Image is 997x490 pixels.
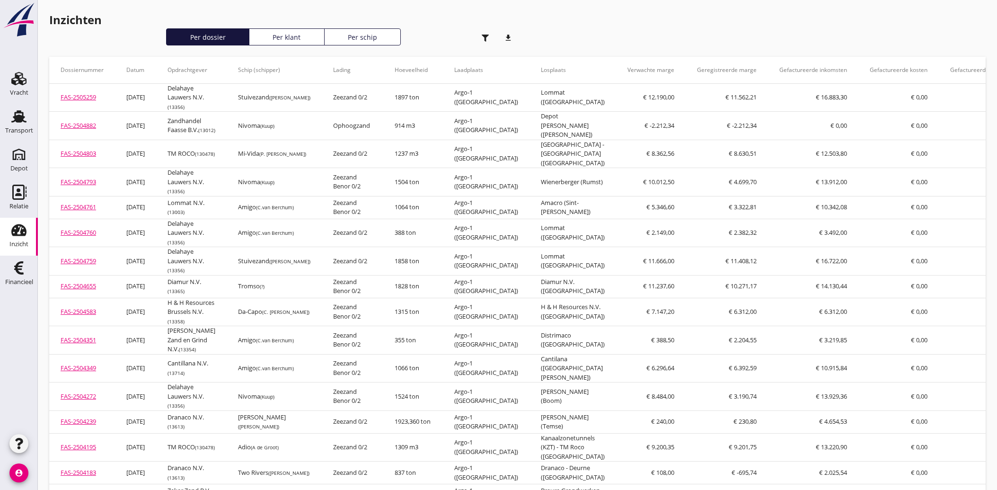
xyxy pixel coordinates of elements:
[61,336,96,344] a: FAS-2504351
[443,168,529,196] td: Argo-1 ([GEOGRAPHIC_DATA])
[115,462,156,484] td: [DATE]
[443,326,529,355] td: Argo-1 ([GEOGRAPHIC_DATA])
[10,165,28,171] div: Depot
[115,275,156,298] td: [DATE]
[768,433,858,462] td: € 13.220,90
[858,354,939,383] td: € 0,00
[156,84,227,112] td: Delahaye Lauwers N.V.
[156,57,227,83] th: Opdrachtgever: Not sorted.
[646,203,674,211] span: € 5.346,60
[322,275,383,298] td: Zeezand Benor 0/2
[443,84,529,112] td: Argo-1 ([GEOGRAPHIC_DATA])
[443,433,529,462] td: Argo-1 ([GEOGRAPHIC_DATA])
[768,410,858,433] td: € 4.654,53
[168,239,185,246] small: (13356)
[260,393,274,400] small: (Kuup)
[643,178,674,186] span: € 10.012,50
[269,258,310,265] small: ([PERSON_NAME])
[725,282,757,290] span: € 10.271,17
[651,468,674,477] span: € 108,00
[322,298,383,326] td: Zeezand Benor 0/2
[686,57,768,83] th: Geregistreerde marge: Not sorted.
[443,196,529,219] td: Argo-1 ([GEOGRAPHIC_DATA])
[733,417,757,426] span: € 230,80
[168,267,185,274] small: (13356)
[322,462,383,484] td: Zeezand 0/2
[156,462,227,484] td: Dranaco N.V.
[322,57,383,83] th: Lading: Not sorted.
[383,383,443,411] td: 1524 ton
[61,178,96,186] a: FAS-2504793
[729,392,757,401] span: € 3.190,74
[9,463,28,482] i: account_circle
[443,298,529,326] td: Argo-1 ([GEOGRAPHIC_DATA])
[768,196,858,219] td: € 10.342,08
[729,307,757,316] span: € 6.312,00
[322,354,383,383] td: Zeezand Benor 0/2
[227,247,322,276] td: Stuivezand
[858,326,939,355] td: € 0,00
[5,127,33,134] div: Transport
[156,168,227,196] td: Delahaye Lauwers N.V.
[256,230,294,236] small: (C.van Berchum)
[115,247,156,276] td: [DATE]
[251,444,279,451] small: (A de Groot)
[168,209,185,215] small: (13003)
[9,203,28,209] div: Relatie
[443,219,529,247] td: Argo-1 ([GEOGRAPHIC_DATA])
[858,410,939,433] td: € 0,00
[61,93,96,101] a: FAS-2505259
[858,275,939,298] td: € 0,00
[768,57,858,83] th: Gefactureerde inkomsten: Not sorted.
[651,417,674,426] span: € 240,00
[227,168,322,196] td: Nivoma
[49,11,518,28] h1: Inzichten
[115,219,156,247] td: [DATE]
[170,32,245,42] div: Per dossier
[61,228,96,237] a: FAS-2504760
[383,433,443,462] td: 1309 m3
[195,151,215,157] small: (130478)
[443,462,529,484] td: Argo-1 ([GEOGRAPHIC_DATA])
[115,326,156,355] td: [DATE]
[168,402,185,409] small: (13356)
[227,462,322,484] td: Two Rivers
[2,2,36,37] img: logo-small.a267ee39.svg
[646,392,674,401] span: € 8.484,00
[443,354,529,383] td: Argo-1 ([GEOGRAPHIC_DATA])
[858,196,939,219] td: € 0,00
[383,140,443,168] td: 1237 m3
[227,298,322,326] td: Da-Capo
[858,168,939,196] td: € 0,00
[156,275,227,298] td: Diamur N.V.
[383,247,443,276] td: 1858 ton
[61,364,96,372] a: FAS-2504349
[115,84,156,112] td: [DATE]
[115,433,156,462] td: [DATE]
[61,443,96,451] a: FAS-2504195
[768,383,858,411] td: € 13.929,36
[256,337,294,344] small: (C.van Berchum)
[249,28,325,45] a: Per klant
[322,383,383,411] td: Zeezand Benor 0/2
[646,149,674,158] span: € 8.362,56
[260,179,274,186] small: (Kuup)
[383,462,443,484] td: 837 ton
[768,112,858,140] td: € 0,00
[227,112,322,140] td: Nivoma
[729,149,757,158] span: € 8.630,51
[383,410,443,433] td: 1923,360 ton
[643,257,674,265] span: € 11.666,00
[179,346,196,353] small: (13354)
[529,196,616,219] td: Amacro (Sint-[PERSON_NAME])
[651,336,674,344] span: € 388,50
[443,410,529,433] td: Argo-1 ([GEOGRAPHIC_DATA])
[768,168,858,196] td: € 13.912,00
[499,28,518,47] i: download
[227,326,322,355] td: Amigo
[729,364,757,372] span: € 6.392,59
[858,112,939,140] td: € 0,00
[443,247,529,276] td: Argo-1 ([GEOGRAPHIC_DATA])
[322,433,383,462] td: Zeezand 0/2
[227,433,322,462] td: Adio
